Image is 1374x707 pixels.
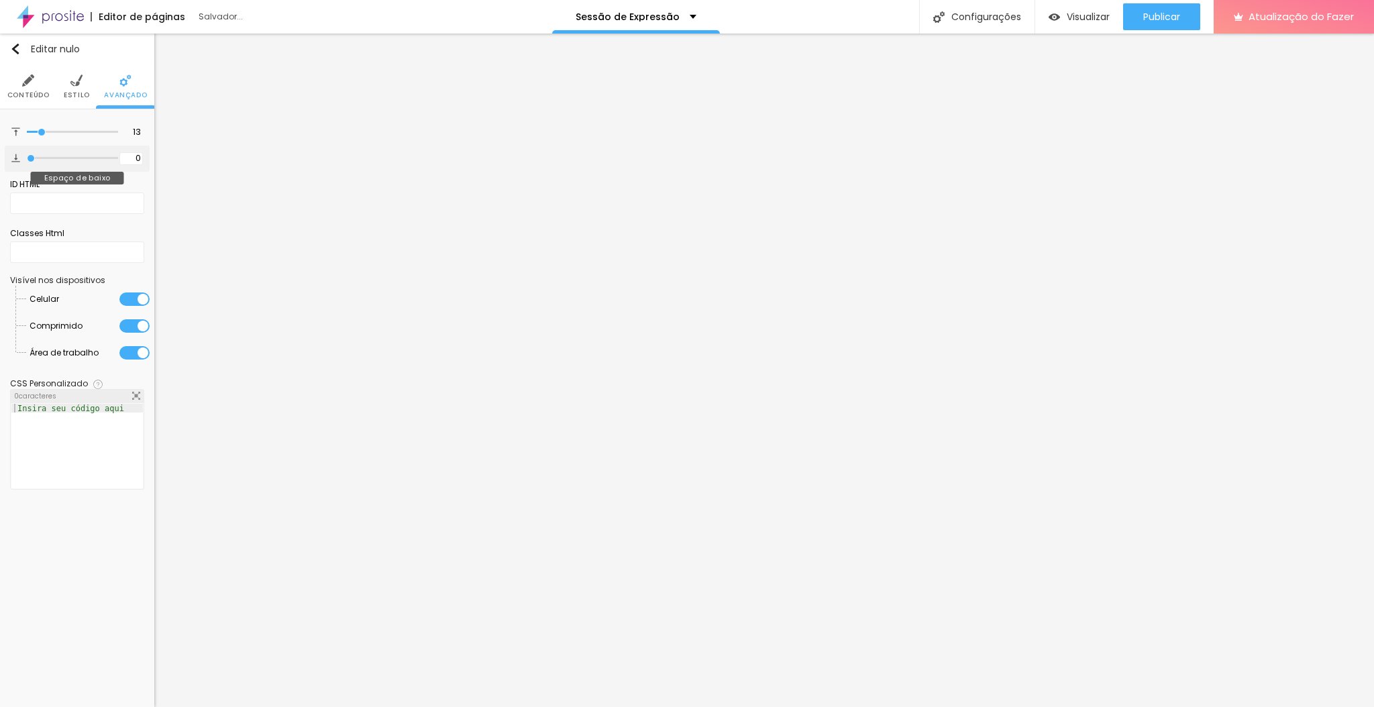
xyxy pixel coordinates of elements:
font: caracteres [19,391,56,401]
font: 0 [14,391,19,401]
font: Classes Html [10,227,64,239]
img: view-1.svg [1049,11,1060,23]
img: Ícone [93,380,103,389]
font: ID HTML [10,178,40,190]
font: Salvador... [199,11,243,22]
font: Publicar [1143,10,1180,23]
img: Ícone [132,392,140,400]
font: Editor de páginas [99,10,185,23]
button: Visualizar [1035,3,1123,30]
font: Insira seu código aqui [17,404,124,413]
font: Visualizar [1067,10,1110,23]
iframe: Editor [154,34,1374,707]
font: Conteúdo [7,90,50,100]
font: Atualização do Fazer [1249,9,1354,23]
font: Celular [30,293,59,305]
img: Ícone [70,74,83,87]
font: Editar nulo [31,42,80,56]
img: Ícone [119,74,131,87]
img: Ícone [11,127,20,136]
img: Ícone [10,44,21,54]
font: Comprimido [30,320,83,331]
font: Configurações [951,10,1021,23]
font: Avançado [104,90,147,100]
font: Visível nos dispositivos [10,274,105,286]
font: Área de trabalho [30,347,99,358]
button: Publicar [1123,3,1200,30]
font: Sessão de Expressão [576,10,680,23]
img: Ícone [22,74,34,87]
img: Ícone [933,11,945,23]
img: Ícone [11,154,20,162]
font: Estilo [64,90,90,100]
font: CSS Personalizado [10,378,88,389]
